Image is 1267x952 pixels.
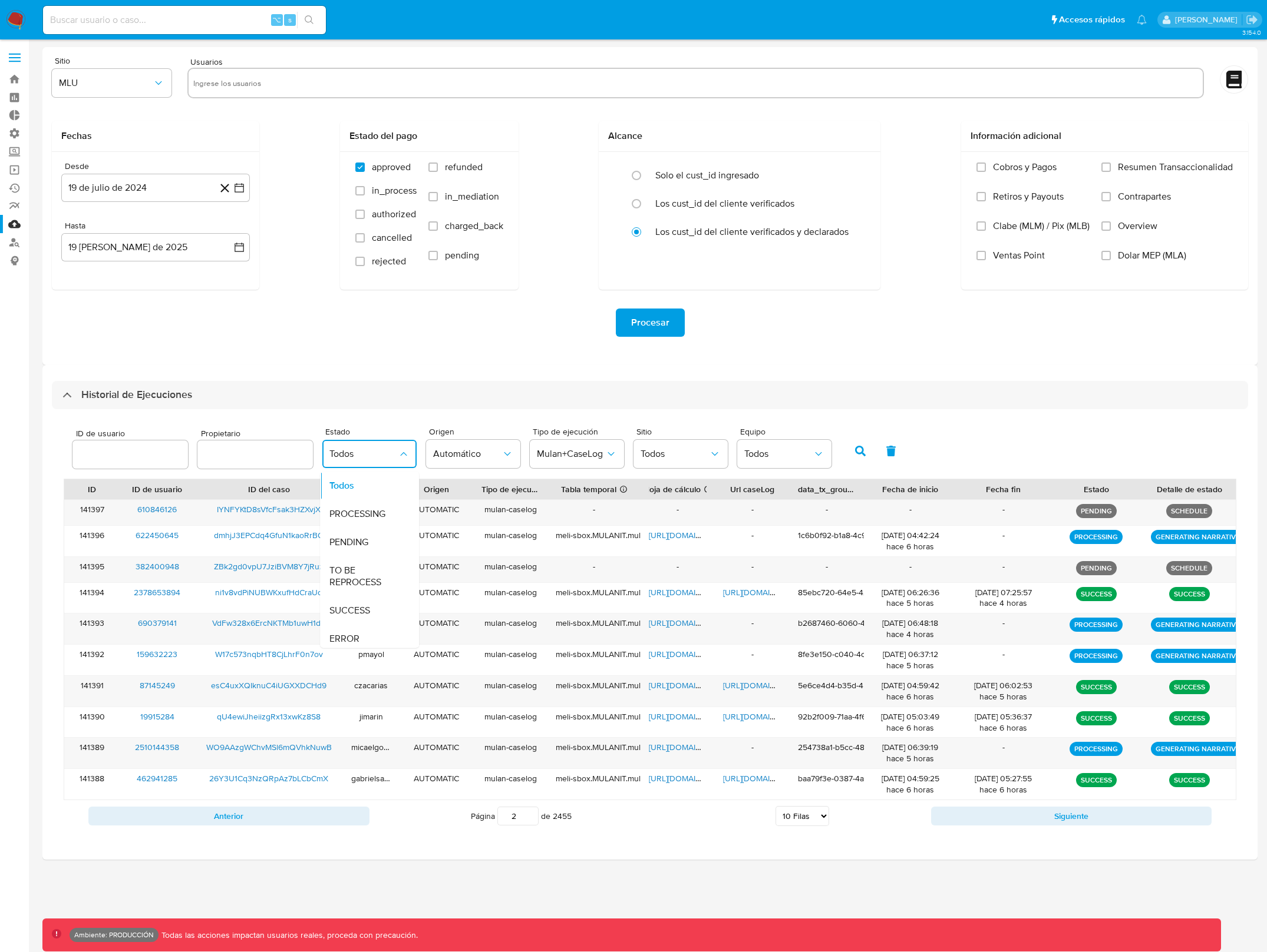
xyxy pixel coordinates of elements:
a: Notificaciones [1137,15,1147,25]
span: Accesos rápidos [1059,14,1125,26]
span: ⌥ [272,14,281,25]
span: s [288,14,292,25]
p: Todas las acciones impactan usuarios reales, proceda con precaución. [159,930,418,941]
button: search-icon [297,12,321,28]
p: Ambiente: PRODUCCIÓN [74,933,154,937]
input: Buscar usuario o caso... [43,12,326,28]
a: Salir [1246,14,1258,26]
p: gaspar.zanini@mercadolibre.com [1175,14,1242,25]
